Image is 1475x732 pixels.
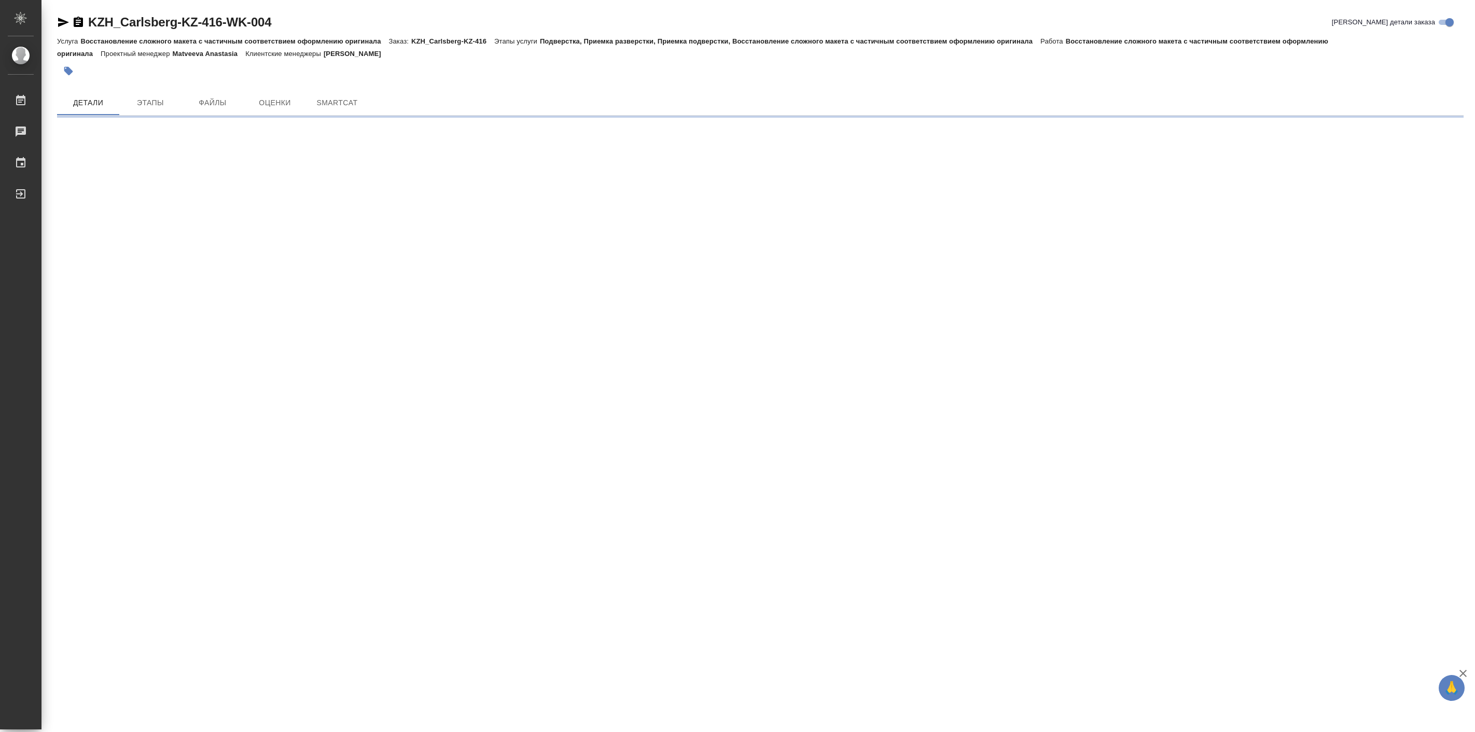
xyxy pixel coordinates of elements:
button: 🙏 [1439,675,1465,701]
p: Услуга [57,37,80,45]
p: Проектный менеджер [101,50,172,58]
a: KZH_Carlsberg-KZ-416-WK-004 [88,15,271,29]
button: Скопировать ссылку для ЯМессенджера [57,16,69,29]
p: [PERSON_NAME] [324,50,389,58]
span: Детали [63,96,113,109]
span: SmartCat [312,96,362,109]
p: Восстановление сложного макета с частичным соответствием оформлению оригинала [80,37,388,45]
button: Добавить тэг [57,60,80,82]
p: Клиентские менеджеры [245,50,324,58]
span: 🙏 [1443,677,1460,699]
span: Оценки [250,96,300,109]
p: Этапы услуги [494,37,540,45]
p: Заказ: [389,37,411,45]
p: KZH_Carlsberg-KZ-416 [411,37,494,45]
button: Скопировать ссылку [72,16,85,29]
span: Этапы [126,96,175,109]
p: Подверстка, Приемка разверстки, Приемка подверстки, Восстановление сложного макета с частичным со... [540,37,1040,45]
span: Файлы [188,96,238,109]
span: [PERSON_NAME] детали заказа [1332,17,1435,27]
p: Работа [1040,37,1066,45]
p: Matveeva Anastasia [173,50,246,58]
